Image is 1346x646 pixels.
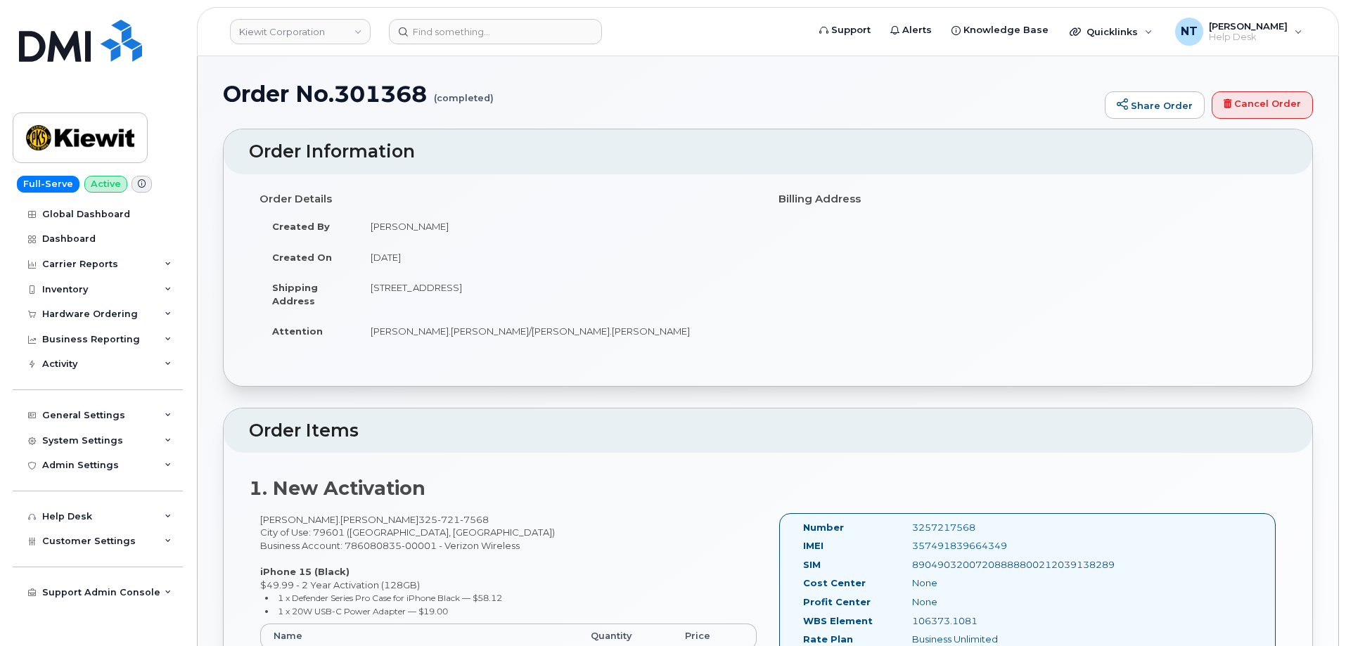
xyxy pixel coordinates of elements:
small: 1 x 20W USB-C Power Adapter — $19.00 [278,606,448,616]
strong: Created By [272,221,330,232]
div: None [902,595,1055,609]
h2: Order Items [249,421,1287,441]
label: Cost Center [803,576,866,590]
a: Share Order [1105,91,1205,119]
div: 106373.1081 [902,614,1055,628]
div: 357491839664349 [902,539,1055,553]
span: 7568 [460,514,489,525]
td: [STREET_ADDRESS] [358,272,757,316]
strong: Shipping Address [272,282,318,306]
small: (completed) [434,82,494,103]
label: WBS Element [803,614,873,628]
h1: Order No.301368 [223,82,1098,106]
label: Profit Center [803,595,871,609]
strong: Attention [272,325,323,337]
div: 89049032007208888800212039138289 [902,558,1055,571]
label: Number [803,521,844,534]
h4: Billing Address [778,193,1276,205]
h4: Order Details [259,193,757,205]
div: None [902,576,1055,590]
td: [PERSON_NAME].[PERSON_NAME]/[PERSON_NAME].[PERSON_NAME] [358,316,757,347]
span: 721 [437,514,460,525]
div: 3257217568 [902,521,1055,534]
td: [DATE] [358,242,757,273]
label: IMEI [803,539,823,553]
small: 1 x Defender Series Pro Case for iPhone Black — $58.12 [278,593,502,603]
strong: 1. New Activation [249,477,425,500]
h2: Order Information [249,142,1287,162]
a: Cancel Order [1212,91,1313,119]
span: 325 [418,514,489,525]
label: SIM [803,558,821,571]
label: Rate Plan [803,633,853,646]
strong: iPhone 15 (Black) [260,566,350,577]
td: [PERSON_NAME] [358,211,757,242]
strong: Created On [272,252,332,263]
